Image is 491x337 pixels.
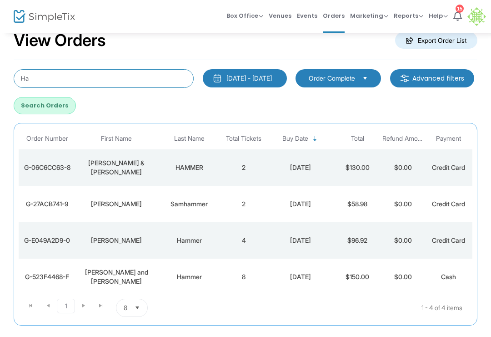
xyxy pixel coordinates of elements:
[203,69,287,87] button: [DATE] - [DATE]
[78,199,155,209] div: Julia
[269,4,291,27] span: Venues
[311,135,319,143] span: Sortable
[221,186,266,222] td: 2
[380,186,426,222] td: $0.00
[226,11,263,20] span: Box Office
[21,236,73,245] div: G-E049A2D9-0
[429,11,448,20] span: Help
[174,135,205,143] span: Last Name
[335,186,380,222] td: $58.98
[297,4,317,27] span: Events
[394,11,423,20] span: Reports
[21,163,73,172] div: G-06C6CC63-8
[400,74,409,83] img: filter
[238,299,462,317] kendo-pager-info: 1 - 4 of 4 items
[380,222,426,259] td: $0.00
[124,303,127,312] span: 8
[269,163,332,172] div: 7/26/2025
[282,135,308,143] span: Buy Date
[380,128,426,149] th: Refund Amount
[14,31,106,51] h2: View Orders
[395,32,477,49] m-button: Export Order List
[335,149,380,186] td: $130.00
[26,135,68,143] span: Order Number
[441,273,456,281] span: Cash
[436,135,461,143] span: Payment
[323,4,345,27] span: Orders
[160,236,219,245] div: Hammer
[380,149,426,186] td: $0.00
[335,128,380,149] th: Total
[57,299,75,313] span: Page 1
[269,236,332,245] div: 11/13/2024
[221,222,266,259] td: 4
[160,199,219,209] div: Samhammer
[78,268,155,286] div: Brad and Elnora
[19,128,472,295] div: Data table
[432,236,465,244] span: Credit Card
[221,149,266,186] td: 2
[350,11,388,20] span: Marketing
[432,200,465,208] span: Credit Card
[309,74,355,83] span: Order Complete
[101,135,132,143] span: First Name
[213,74,222,83] img: monthly
[21,199,73,209] div: G-27ACB741-9
[14,69,194,88] input: Search by name, email, phone, order number, ip address, or last 4 digits of card
[78,158,155,177] div: BRAD & ELNORA
[359,73,371,83] button: Select
[78,236,155,245] div: Karen
[221,128,266,149] th: Total Tickets
[226,74,272,83] div: [DATE] - [DATE]
[335,222,380,259] td: $96.92
[269,272,332,281] div: 7/31/2024
[335,259,380,295] td: $150.00
[269,199,332,209] div: 4/3/2025
[14,97,76,114] button: Search Orders
[131,299,144,317] button: Select
[456,5,464,13] div: 15
[21,272,73,281] div: G-523F4468-F
[380,259,426,295] td: $0.00
[432,163,465,171] span: Credit Card
[160,272,219,281] div: Hammer
[221,259,266,295] td: 8
[160,163,219,172] div: HAMMER
[390,69,474,87] m-button: Advanced filters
